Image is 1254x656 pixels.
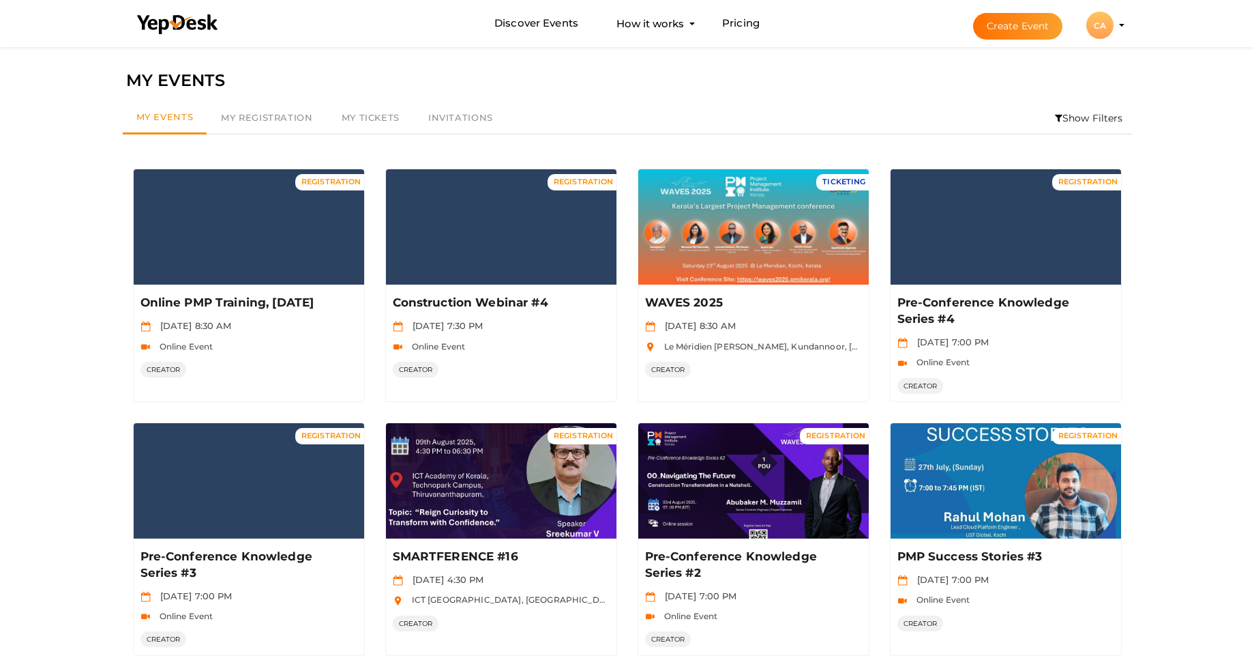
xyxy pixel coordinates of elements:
[153,341,213,352] span: Online Event
[406,574,484,585] span: [DATE] 4:30 PM
[153,611,213,621] span: Online Event
[658,590,737,601] span: [DATE] 7:00 PM
[153,320,232,331] span: [DATE] 8:30 AM
[207,102,327,134] a: My Registration
[910,574,989,585] span: [DATE] 7:00 PM
[393,362,439,377] span: CREATOR
[897,378,944,394] span: CREATOR
[897,575,908,586] img: calendar.svg
[140,295,353,311] p: Online PMP Training, [DATE]
[221,112,312,123] span: My Registration
[657,611,718,621] span: Online Event
[910,357,970,367] span: Online Event
[126,68,1129,94] div: MY EVENTS
[393,549,606,565] p: SMARTFERENCE #16
[910,337,989,347] span: [DATE] 7:00 PM
[494,11,578,36] a: Discover Events
[140,549,353,582] p: Pre-Conference Knowledge Series #3
[645,295,858,311] p: WAVES 2025
[897,295,1110,328] p: Pre-Conference Knowledge Series #4
[897,616,944,631] span: CREATOR
[140,592,151,602] img: calendar.svg
[136,111,194,122] span: My Events
[405,595,1109,605] span: ICT [GEOGRAPHIC_DATA], [GEOGRAPHIC_DATA], [GEOGRAPHIC_DATA], [GEOGRAPHIC_DATA], [GEOGRAPHIC_DATA]...
[612,11,688,36] button: How it works
[342,112,400,123] span: My Tickets
[645,342,655,352] img: location.svg
[645,549,858,582] p: Pre-Conference Knowledge Series #2
[327,102,414,134] a: My Tickets
[140,631,187,647] span: CREATOR
[406,320,483,331] span: [DATE] 7:30 PM
[645,631,691,647] span: CREATOR
[405,341,466,352] span: Online Event
[393,295,606,311] p: Construction Webinar #4
[393,342,403,352] img: video-icon.svg
[393,596,403,606] img: location.svg
[140,362,187,377] span: CREATOR
[658,320,736,331] span: [DATE] 8:30 AM
[645,322,655,332] img: calendar.svg
[140,612,151,622] img: video-icon.svg
[897,596,908,606] img: video-icon.svg
[428,112,493,123] span: Invitations
[414,102,507,134] a: Invitations
[153,590,233,601] span: [DATE] 7:00 PM
[897,338,908,348] img: calendar.svg
[1086,12,1114,39] div: CA
[1082,11,1118,40] button: CA
[897,549,1110,565] p: PMP Success Stories #3
[140,322,151,332] img: calendar.svg
[910,595,970,605] span: Online Event
[722,11,760,36] a: Pricing
[140,342,151,352] img: video-icon.svg
[393,322,403,332] img: calendar.svg
[393,616,439,631] span: CREATOR
[645,362,691,377] span: CREATOR
[1086,20,1114,31] profile-pic: CA
[123,102,207,134] a: My Events
[657,341,1237,352] span: Le Méridien [PERSON_NAME], Kundannoor, [GEOGRAPHIC_DATA], [GEOGRAPHIC_DATA], [GEOGRAPHIC_DATA], [...
[393,575,403,586] img: calendar.svg
[645,612,655,622] img: video-icon.svg
[897,358,908,369] img: video-icon.svg
[1046,102,1132,134] li: Show Filters
[645,592,655,602] img: calendar.svg
[973,13,1063,40] button: Create Event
